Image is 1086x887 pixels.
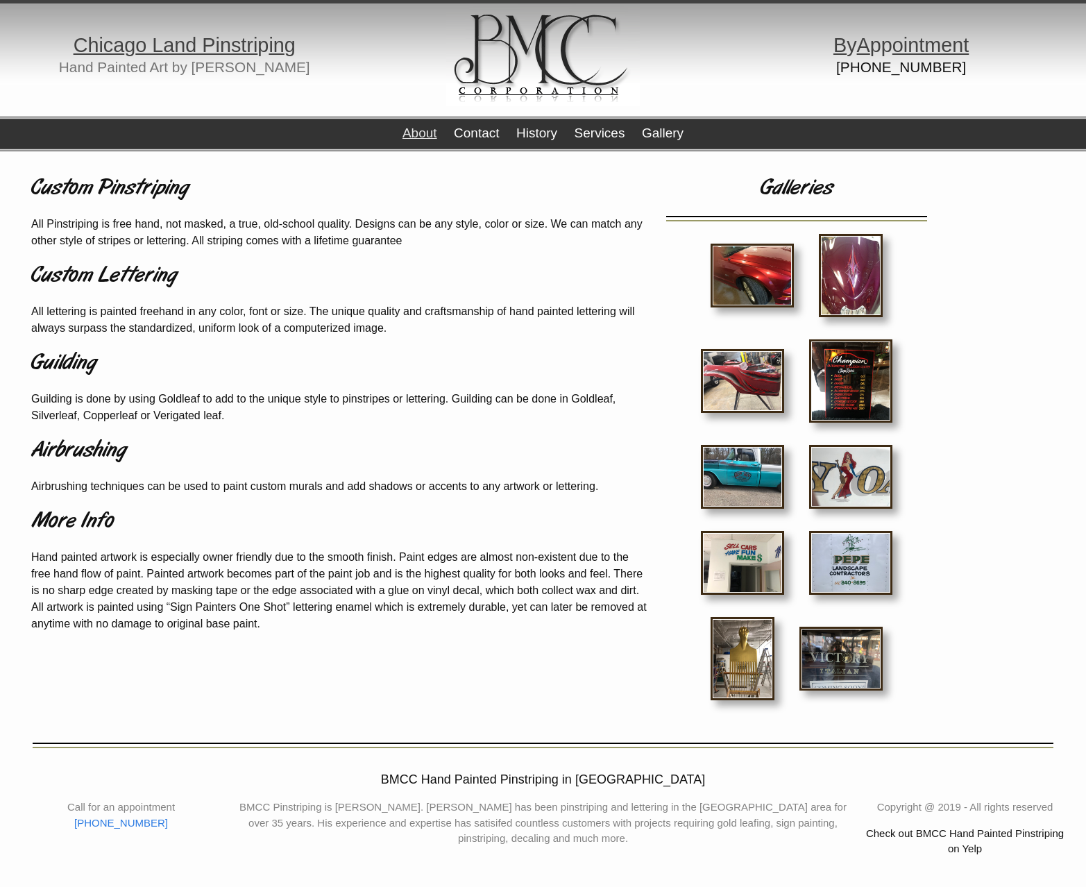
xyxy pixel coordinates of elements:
[31,264,177,288] a: Custom Lettering
[31,303,647,337] p: All lettering is painted freehand in any color, font or size. The unique quality and craftsmanshi...
[701,531,784,595] img: IMG_3795.jpg
[866,827,1064,855] a: Check out BMCC Hand Painted Pinstriping on Yelp
[31,478,647,495] p: Airbrushing techniques can be used to paint custom murals and add shadows or accents to any artwo...
[833,34,847,56] span: B
[727,38,1075,52] h1: y pp
[642,126,684,140] a: Gallery
[446,3,640,106] img: logo.gif
[135,34,257,56] span: o Land Pinstri
[711,244,794,307] img: IMG_1688.JPG
[857,34,870,56] span: A
[809,531,892,595] img: IMG_2395.jpg
[711,617,774,700] img: IMG_1071.jpg
[454,126,499,140] a: Contact
[701,445,784,509] img: IMG_3465.jpg
[31,505,647,539] h1: More Info
[74,817,168,829] a: [PHONE_NUMBER]
[31,439,126,463] a: Airbrushing
[865,800,1065,816] p: Copyright @ 2019 - All rights reserved
[575,126,625,140] a: Services
[10,38,358,52] h1: g p g
[31,176,189,201] a: Custom Pinstriping
[31,549,647,632] p: Hand painted artwork is especially owner friendly due to the smooth finish. Paint edges are almos...
[74,34,125,56] span: Chica
[819,234,883,317] img: 29383.JPG
[892,34,969,56] span: ointment
[232,800,854,847] p: BMCC Pinstriping is [PERSON_NAME]. [PERSON_NAME] has been pinstriping and lettering in the [GEOGR...
[31,216,647,249] p: All Pinstriping is free hand, not masked, a true, old-school quality. Designs can be any style, c...
[10,62,358,73] h2: Hand Painted Art by [PERSON_NAME]
[809,445,892,509] img: IMG_2550.jpg
[31,391,647,424] p: Guilding is done by using Goldleaf to add to the unique style to pinstripes or lettering. Guildin...
[516,126,557,140] a: History
[269,34,284,56] span: in
[31,351,96,375] a: Guilding
[402,126,437,140] a: About
[21,800,221,816] li: Call for an appointment
[701,349,784,413] img: IMG_2632.jpg
[809,339,892,423] img: IMG_4294.jpg
[836,59,966,75] a: [PHONE_NUMBER]
[658,172,935,205] h1: Galleries
[21,770,1065,789] h2: BMCC Hand Painted Pinstriping in [GEOGRAPHIC_DATA]
[799,627,883,691] img: IMG_2357.jpg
